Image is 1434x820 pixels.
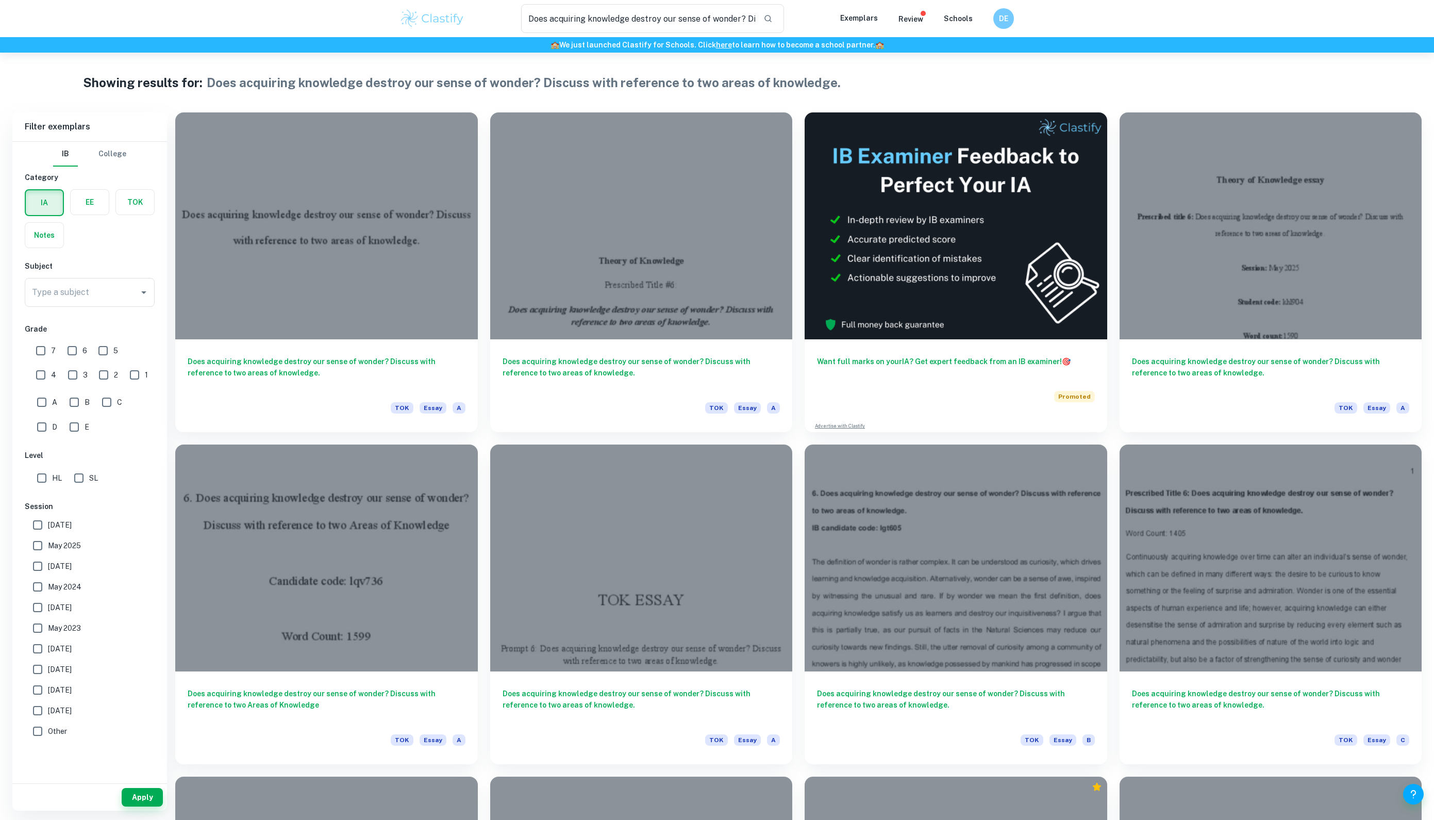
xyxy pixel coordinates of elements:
h6: Level [25,450,155,461]
span: Promoted [1054,391,1095,402]
button: IA [26,190,63,215]
button: Apply [122,788,163,807]
button: EE [71,190,109,215]
h6: Grade [25,323,155,335]
span: B [85,397,90,408]
h6: Session [25,501,155,512]
button: Help and Feedback [1403,784,1424,805]
span: A [52,397,57,408]
span: Other [48,726,67,737]
a: Does acquiring knowledge destroy our sense of wonder? Discuss with reference to two areas of know... [1120,445,1422,764]
span: [DATE] [48,684,72,696]
span: 🎯 [1062,357,1071,366]
button: Open [137,285,151,300]
span: SL [89,472,98,484]
span: [DATE] [48,519,72,531]
h6: Does acquiring knowledge destroy our sense of wonder? Discuss with reference to two areas of know... [503,688,780,722]
span: TOK [391,734,413,746]
span: A [453,402,465,414]
span: 5 [113,345,118,356]
img: Thumbnail [805,112,1107,339]
span: 6 [82,345,87,356]
span: Essay [1049,734,1076,746]
span: 4 [51,369,56,381]
span: A [767,402,780,414]
span: May 2023 [48,622,81,634]
span: Essay [420,402,446,414]
span: 1 [145,369,148,381]
div: Premium [1092,782,1102,792]
button: Notes [25,223,63,248]
span: May 2024 [48,581,81,593]
span: [DATE] [48,561,72,572]
a: here [716,41,732,49]
h6: Does acquiring knowledge destroy our sense of wonder? Discuss with reference to two Areas of Know... [188,688,465,722]
span: 3 [83,369,88,381]
button: IB [53,142,78,167]
a: Does acquiring knowledge destroy our sense of wonder? Discuss with reference to two areas of know... [175,112,478,432]
h6: Does acquiring knowledge destroy our sense of wonder? Discuss with reference to two areas of know... [503,356,780,390]
a: Does acquiring knowledge destroy our sense of wonder? Discuss with reference to two areas of know... [805,445,1107,764]
span: 🏫 [875,41,884,49]
h6: Want full marks on your IA ? Get expert feedback from an IB examiner! [817,356,1095,379]
span: Essay [1363,734,1390,746]
span: 🏫 [551,41,559,49]
a: Does acquiring knowledge destroy our sense of wonder? Discuss with reference to two areas of know... [1120,112,1422,432]
span: 7 [51,345,56,356]
a: Schools [944,14,973,23]
span: HL [52,472,62,484]
a: Does acquiring knowledge destroy our sense of wonder? Discuss with reference to two Areas of Know... [175,445,478,764]
span: C [117,397,122,408]
span: TOK [391,402,413,414]
div: Filter type choice [53,142,126,167]
span: Essay [1363,402,1390,414]
span: Essay [734,734,761,746]
span: TOK [705,402,728,414]
h1: Does acquiring knowledge destroy our sense of wonder? Discuss with reference to two areas of know... [207,73,841,92]
button: TOK [116,190,154,215]
span: B [1082,734,1095,746]
span: C [1396,734,1409,746]
h6: Does acquiring knowledge destroy our sense of wonder? Discuss with reference to two areas of know... [1132,688,1410,722]
span: May 2025 [48,540,81,551]
span: [DATE] [48,705,72,716]
a: Does acquiring knowledge destroy our sense of wonder? Discuss with reference to two areas of know... [490,445,793,764]
h6: Does acquiring knowledge destroy our sense of wonder? Discuss with reference to two areas of know... [188,356,465,390]
span: TOK [1335,734,1357,746]
button: College [98,142,126,167]
span: A [767,734,780,746]
h6: DE [998,13,1010,24]
span: A [1396,402,1409,414]
h6: Does acquiring knowledge destroy our sense of wonder? Discuss with reference to two areas of know... [817,688,1095,722]
span: TOK [705,734,728,746]
input: Search for any exemplars... [521,4,755,33]
span: [DATE] [48,664,72,675]
button: DE [993,8,1014,29]
span: E [85,421,89,433]
h6: Subject [25,260,155,272]
p: Exemplars [840,12,878,24]
a: Does acquiring knowledge destroy our sense of wonder? Discuss with reference to two areas of know... [490,112,793,432]
span: Essay [420,734,446,746]
h6: Category [25,172,155,183]
span: TOK [1021,734,1043,746]
h6: Filter exemplars [12,112,167,141]
img: Clastify logo [399,8,465,29]
h6: Does acquiring knowledge destroy our sense of wonder? Discuss with reference to two areas of know... [1132,356,1410,390]
a: Want full marks on yourIA? Get expert feedback from an IB examiner!PromotedAdvertise with Clastify [805,112,1107,432]
h6: We just launched Clastify for Schools. Click to learn how to become a school partner. [2,39,1432,51]
span: [DATE] [48,602,72,613]
span: D [52,421,57,433]
span: A [453,734,465,746]
span: TOK [1335,402,1357,414]
a: Advertise with Clastify [815,422,865,430]
span: Essay [734,402,761,414]
span: [DATE] [48,643,72,654]
h1: Showing results for: [83,73,203,92]
p: Review [898,13,923,25]
span: 2 [114,369,118,381]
